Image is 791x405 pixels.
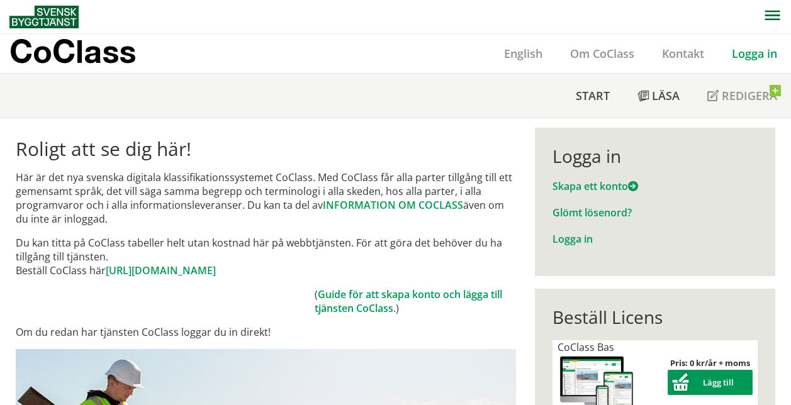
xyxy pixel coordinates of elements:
[16,170,516,226] p: Här är det nya svenska digitala klassifikationssystemet CoClass. Med CoClass får alla parter till...
[553,232,593,246] a: Logga in
[9,34,163,73] a: CoClass
[9,6,79,28] img: Svensk Byggtjänst
[668,370,753,395] button: Lägg till
[670,357,750,369] strong: Pris: 0 kr/år + moms
[490,46,556,61] a: English
[668,377,753,388] a: Lägg till
[323,198,463,212] a: INFORMATION OM COCLASS
[648,46,718,61] a: Kontakt
[558,340,614,354] span: CoClass Bas
[553,179,638,193] a: Skapa ett konto
[553,306,758,328] div: Beställ Licens
[556,46,648,61] a: Om CoClass
[652,88,680,103] span: Läsa
[624,74,693,118] a: Läsa
[553,145,758,167] div: Logga in
[16,325,516,339] p: Om du redan har tjänsten CoClass loggar du in direkt!
[16,138,516,160] h1: Roligt att se dig här!
[9,44,136,58] p: CoClass
[106,264,216,277] a: [URL][DOMAIN_NAME]
[576,88,610,103] span: Start
[16,236,516,277] p: Du kan titta på CoClass tabeller helt utan kostnad här på webbtjänsten. För att göra det behöver ...
[553,206,632,219] a: Glömt lösenord?
[562,74,624,118] a: Start
[315,287,502,315] a: Guide för att skapa konto och lägga till tjänsten CoClass
[315,287,515,315] td: ( .)
[718,46,791,61] a: Logga in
